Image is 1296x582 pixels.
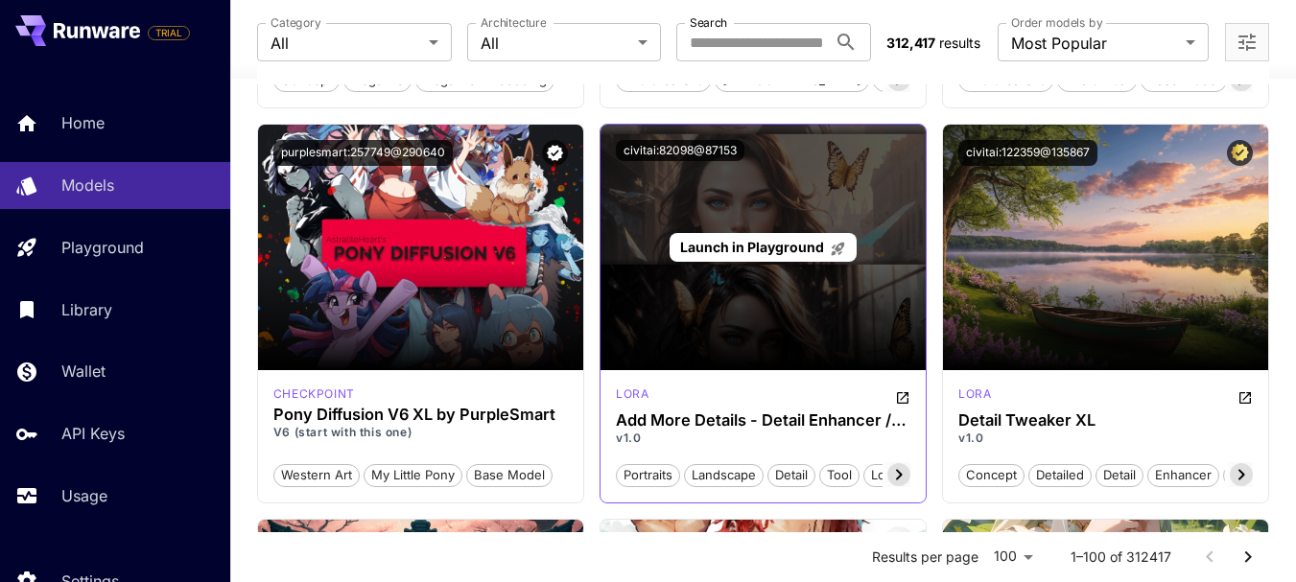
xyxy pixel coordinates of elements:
[1227,140,1253,166] button: Certified Model – Vetted for best performance and includes a commercial license.
[1229,538,1267,576] button: Go to next page
[148,21,190,44] span: Add your payment card to enable full platform functionality.
[986,543,1040,570] div: 100
[1096,466,1143,485] span: detail
[466,462,553,487] button: base model
[1148,466,1218,485] span: enhancer
[616,462,680,487] button: portraits
[1071,547,1171,567] p: 1–100 of 312417
[273,140,453,166] button: purplesmart:257749@290640
[616,430,910,447] p: v1.0
[1011,14,1102,31] label: Order models by
[1236,31,1259,55] button: Open more filters
[685,466,763,485] span: landscape
[61,484,107,507] p: Usage
[617,466,679,485] span: portraits
[958,462,1025,487] button: concept
[958,411,1253,430] h3: Detail Tweaker XL
[61,111,105,134] p: Home
[863,462,905,487] button: lora
[1028,462,1092,487] button: detailed
[1011,32,1178,55] span: Most Popular
[364,462,462,487] button: my little pony
[273,385,355,403] div: Pony
[274,466,359,485] span: western art
[958,140,1097,166] button: civitai:122359@135867
[273,406,568,424] h3: Pony Diffusion V6 XL by PurpleSmart
[61,298,112,321] p: Library
[273,385,355,403] p: checkpoint
[684,462,764,487] button: landscape
[768,466,814,485] span: detail
[616,385,648,408] div: SD 1.5
[481,14,546,31] label: Architecture
[872,547,978,567] p: Results per page
[864,466,904,485] span: lora
[690,14,727,31] label: Search
[616,411,910,430] h3: Add More Details - Detail Enhancer / Tweaker (细节调整) LoRA
[61,174,114,197] p: Models
[273,424,568,441] p: V6 (start with this one)
[819,462,860,487] button: tool
[616,140,744,161] button: civitai:82098@87153
[1147,462,1219,487] button: enhancer
[149,26,189,40] span: TRIAL
[481,32,631,55] span: All
[1237,385,1253,408] button: Open in CivitAI
[959,466,1024,485] span: concept
[958,385,991,403] p: lora
[1029,466,1091,485] span: detailed
[542,140,568,166] button: Verified working
[61,360,106,383] p: Wallet
[670,233,857,263] a: Launch in Playground
[61,422,125,445] p: API Keys
[271,32,421,55] span: All
[61,236,144,259] p: Playground
[767,462,815,487] button: detail
[958,385,991,408] div: SDXL 1.0
[895,385,910,408] button: Open in CivitAI
[616,385,648,403] p: lora
[939,35,980,51] span: results
[365,466,461,485] span: my little pony
[958,430,1253,447] p: v1.0
[273,462,360,487] button: western art
[886,35,935,51] span: 312,417
[1096,462,1143,487] button: detail
[467,466,552,485] span: base model
[271,14,321,31] label: Category
[680,239,824,255] span: Launch in Playground
[820,466,859,485] span: tool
